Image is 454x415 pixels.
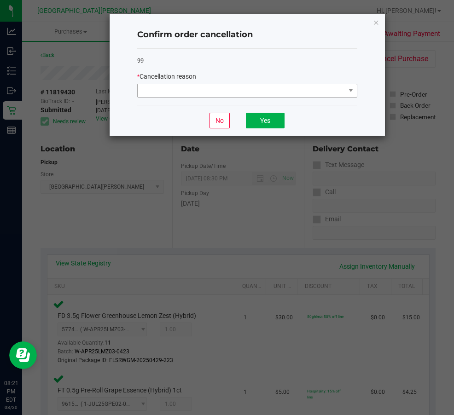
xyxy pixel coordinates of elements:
[210,113,230,128] button: No
[9,341,37,369] iframe: Resource center
[246,113,285,128] button: Yes
[373,17,379,28] button: Close
[137,29,357,41] h4: Confirm order cancellation
[140,73,196,80] span: Cancellation reason
[137,57,144,64] span: 99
